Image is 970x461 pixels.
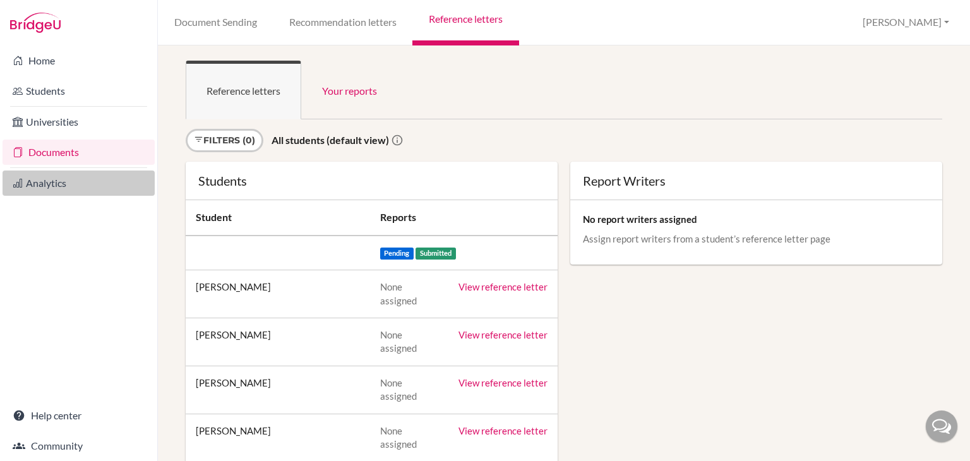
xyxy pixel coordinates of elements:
[380,329,417,354] span: None assigned
[186,366,370,414] td: [PERSON_NAME]
[458,377,548,388] a: View reference letter
[272,134,389,146] strong: All students (default view)
[3,140,155,165] a: Documents
[583,232,930,245] p: Assign report writers from a student’s reference letter page
[10,13,61,33] img: Bridge-U
[583,213,930,225] p: No report writers assigned
[857,11,955,34] button: [PERSON_NAME]
[186,270,370,318] td: [PERSON_NAME]
[186,129,263,152] a: Filters (0)
[3,403,155,428] a: Help center
[380,377,417,402] span: None assigned
[186,61,301,119] a: Reference letters
[27,9,62,20] span: Ayuda
[458,425,548,436] a: View reference letter
[3,171,155,196] a: Analytics
[186,318,370,366] td: [PERSON_NAME]
[3,48,155,73] a: Home
[3,433,155,458] a: Community
[3,109,155,135] a: Universities
[380,425,417,450] span: None assigned
[380,281,417,306] span: None assigned
[380,248,414,260] span: Pending
[583,174,930,187] div: Report Writers
[198,174,545,187] div: Students
[370,200,558,236] th: Reports
[458,281,548,292] a: View reference letter
[458,329,548,340] a: View reference letter
[3,78,155,104] a: Students
[301,61,398,119] a: Your reports
[416,248,456,260] span: Submitted
[186,200,370,236] th: Student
